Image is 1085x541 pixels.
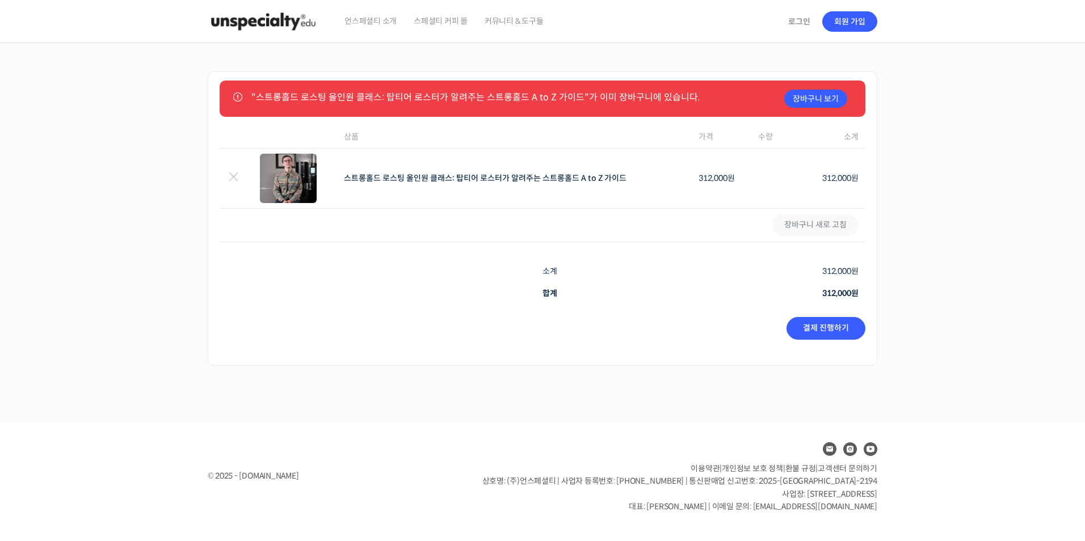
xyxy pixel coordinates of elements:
li: "스트롱홀드 로스팅 올인원 클래스: 탑티어 로스터가 알려주는 스트롱홀드 A to Z 가이드"가 이미 장바구니에 있습니다. [251,90,847,105]
bdi: 312,000 [822,288,859,298]
a: 개인정보 보호 정책 [722,463,783,474]
span: 고객센터 문의하기 [818,463,877,474]
th: 수량 [751,126,806,149]
th: 소계 [542,260,655,282]
span: 원 [727,173,735,183]
span: 원 [851,173,859,183]
span: 원 [851,266,859,276]
a: 장바구니 보기 [784,90,847,108]
bdi: 312,000 [699,173,735,183]
th: 상품 [337,126,692,149]
th: 가격 [692,126,751,149]
th: 합계 [542,282,655,305]
a: 회원 가입 [822,11,877,32]
span: 원 [851,288,859,298]
bdi: 312,000 [822,266,859,276]
bdi: 312,000 [822,173,859,183]
th: 소계 [806,126,865,149]
div: © 2025 - [DOMAIN_NAME] [208,468,454,484]
a: 장바구니에서 스트롱홀드 로스팅 올인원 클래스: 탑티어 로스터가 알려주는 스트롱홀드 A to Z 가이드 제거 [226,171,241,185]
a: 환불 규정 [785,463,816,474]
a: 스트롱홀드 로스팅 올인원 클래스: 탑티어 로스터가 알려주는 스트롱홀드 A to Z 가이드 [344,173,626,183]
a: 결제 진행하기 [787,317,865,340]
p: | | | 상호명: (주)언스페셜티 | 사업자 등록번호: [PHONE_NUMBER] | 통신판매업 신고번호: 2025-[GEOGRAPHIC_DATA]-2194 사업장: [ST... [482,462,877,513]
a: 로그인 [781,9,817,35]
a: 이용약관 [691,463,720,474]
